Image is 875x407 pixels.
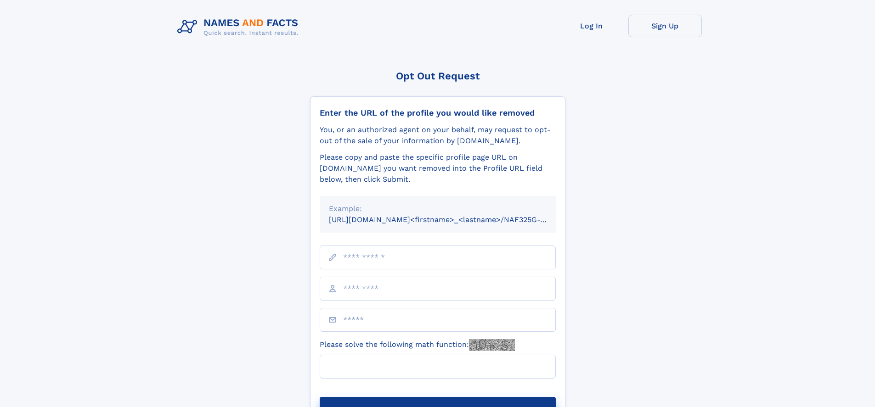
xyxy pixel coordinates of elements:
[310,70,565,82] div: Opt Out Request
[320,152,556,185] div: Please copy and paste the specific profile page URL on [DOMAIN_NAME] you want removed into the Pr...
[329,203,547,214] div: Example:
[628,15,702,37] a: Sign Up
[555,15,628,37] a: Log In
[320,124,556,146] div: You, or an authorized agent on your behalf, may request to opt-out of the sale of your informatio...
[320,339,515,351] label: Please solve the following math function:
[174,15,306,39] img: Logo Names and Facts
[329,215,573,224] small: [URL][DOMAIN_NAME]<firstname>_<lastname>/NAF325G-xxxxxxxx
[320,108,556,118] div: Enter the URL of the profile you would like removed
